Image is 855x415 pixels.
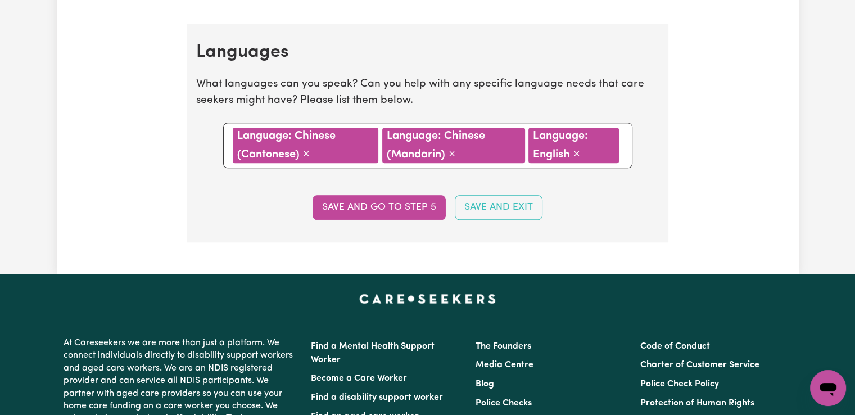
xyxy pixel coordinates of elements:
[449,147,455,160] span: ×
[476,360,533,369] a: Media Centre
[311,374,407,383] a: Become a Care Worker
[196,76,659,109] p: What languages can you speak? Can you help with any specific language needs that care seekers mig...
[196,42,659,63] h2: Languages
[569,145,583,163] button: Remove
[233,128,379,163] div: Language: Chinese (Cantonese)
[476,342,531,351] a: The Founders
[313,195,446,220] button: Save and go to step 5
[476,399,532,408] a: Police Checks
[311,342,435,364] a: Find a Mental Health Support Worker
[311,393,443,402] a: Find a disability support worker
[810,370,846,406] iframe: Button to launch messaging window
[382,128,525,163] div: Language: Chinese (Mandarin)
[640,360,759,369] a: Charter of Customer Service
[359,294,496,303] a: Careseekers home page
[300,145,313,163] button: Remove
[303,147,310,160] span: ×
[640,342,710,351] a: Code of Conduct
[455,195,542,220] button: Save and Exit
[445,145,459,163] button: Remove
[528,128,619,163] div: Language: English
[640,380,719,389] a: Police Check Policy
[476,380,494,389] a: Blog
[640,399,754,408] a: Protection of Human Rights
[573,147,580,160] span: ×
